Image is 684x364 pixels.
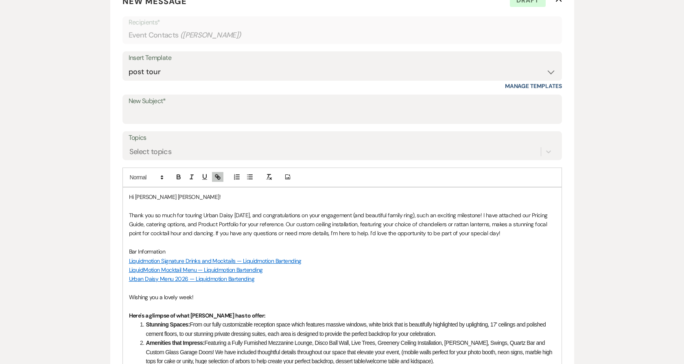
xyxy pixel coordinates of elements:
p: Thank you so much for touring Urban Daisy [DATE], and congratulations on your engagement (and bea... [129,211,555,238]
label: Topics [129,132,556,144]
p: Bar Information [129,247,555,256]
p: Recipients* [129,17,556,28]
label: New Subject* [129,95,556,107]
div: Select topics [129,146,172,157]
a: Liquidmotion Signature Drinks and Mocktails — Liquidmotion Bartending [129,257,302,265]
p: Hi [PERSON_NAME] [PERSON_NAME]! [129,192,555,201]
span: ( [PERSON_NAME] ) [180,30,241,41]
strong: Amenities that Impress: [146,340,205,346]
a: Urban Daisy Menu 2026 — Liquidmotion Bartending [129,275,255,282]
div: Event Contacts [129,27,556,43]
a: Manage Templates [505,82,562,90]
strong: Stunning Spaces: [146,321,190,328]
strong: Here's a glimpse of what [PERSON_NAME] has to offer: [129,312,266,319]
a: LiquidMotion Mocktail Menu — Liquidmotion Bartending [129,266,263,274]
span: From our fully customizable reception space which features massive windows, white brick that is b... [146,321,547,337]
div: Insert Template [129,52,556,64]
span: Wishing you a lovely week! [129,293,193,301]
